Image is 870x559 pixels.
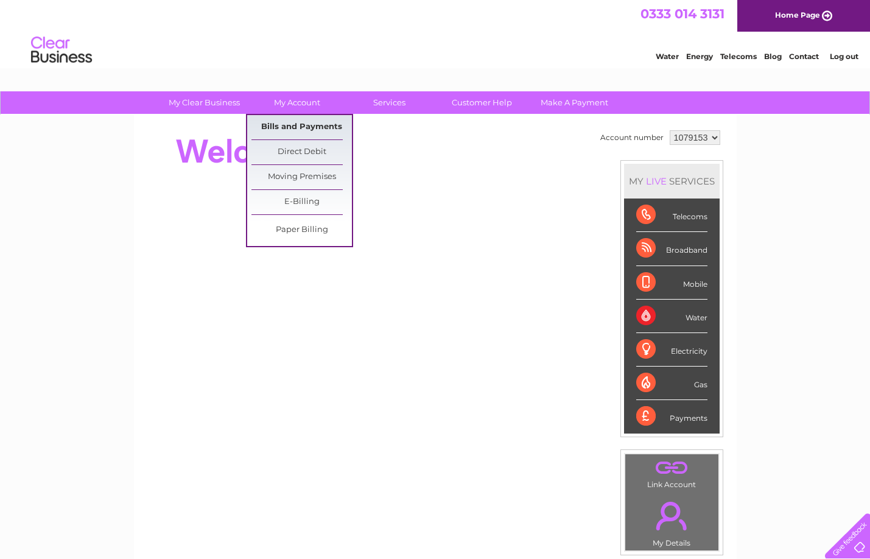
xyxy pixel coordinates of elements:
div: LIVE [644,175,669,187]
a: Direct Debit [251,140,352,164]
a: Contact [789,52,819,61]
div: Electricity [636,333,707,367]
img: logo.png [30,32,93,69]
div: Clear Business is a trading name of Verastar Limited (registered in [GEOGRAPHIC_DATA] No. 3667643... [148,7,723,59]
a: 0333 014 3131 [640,6,724,21]
div: Mobile [636,266,707,300]
a: Bills and Payments [251,115,352,139]
a: Blog [764,52,782,61]
td: Account number [597,127,667,148]
td: Link Account [625,454,719,492]
a: Water [656,52,679,61]
a: Services [339,91,440,114]
a: My Clear Business [154,91,254,114]
a: Moving Premises [251,165,352,189]
td: My Details [625,491,719,551]
a: Customer Help [432,91,532,114]
a: Energy [686,52,713,61]
div: Payments [636,400,707,433]
a: Log out [830,52,858,61]
div: Gas [636,367,707,400]
div: Telecoms [636,199,707,232]
a: Make A Payment [524,91,625,114]
a: Telecoms [720,52,757,61]
a: . [628,494,715,537]
a: Paper Billing [251,218,352,242]
a: E-Billing [251,190,352,214]
div: Broadband [636,232,707,265]
a: . [628,457,715,479]
div: MY SERVICES [624,164,720,199]
div: Water [636,300,707,333]
a: My Account [247,91,347,114]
